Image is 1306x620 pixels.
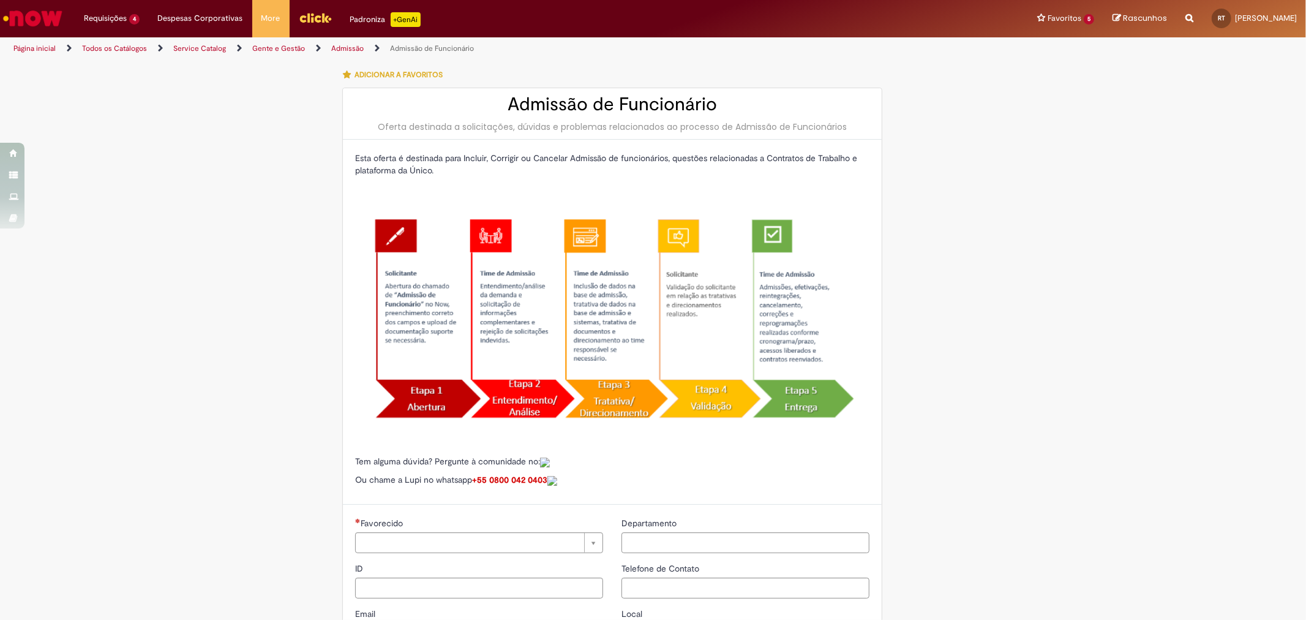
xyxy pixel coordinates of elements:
[1113,13,1167,25] a: Rascunhos
[261,12,280,25] span: More
[540,458,550,467] img: sys_attachment.do
[390,43,474,53] a: Admissão de Funcionário
[13,43,56,53] a: Página inicial
[547,476,557,486] img: sys_attachment.do
[1,6,64,31] img: ServiceNow
[158,12,243,25] span: Despesas Corporativas
[621,578,869,599] input: Telefone de Contato
[355,578,603,599] input: ID
[355,608,378,619] span: Email
[1084,14,1094,25] span: 5
[1218,14,1225,22] span: RT
[299,9,332,27] img: click_logo_yellow_360x200.png
[355,518,361,523] span: Necessários
[1235,13,1297,23] span: [PERSON_NAME]
[331,43,364,53] a: Admissão
[355,455,869,467] p: Tem alguma dúvida? Pergunte à comunidade no:
[355,94,869,115] h2: Admissão de Funcionário
[361,518,405,529] span: Necessários - Favorecido
[82,43,147,53] a: Todos os Catálogos
[1123,12,1167,24] span: Rascunhos
[84,12,127,25] span: Requisições
[252,43,305,53] a: Gente e Gestão
[355,152,869,176] p: Esta oferta é destinada para Incluir, Corrigir ou Cancelar Admissão de funcionários, questões rel...
[621,563,702,574] span: Telefone de Contato
[391,12,421,27] p: +GenAi
[621,518,679,529] span: Departamento
[1048,12,1081,25] span: Favoritos
[9,37,861,60] ul: Trilhas de página
[355,474,869,486] p: Ou chame a Lupi no whatsapp
[129,14,140,25] span: 4
[621,608,645,619] span: Local
[355,563,366,574] span: ID
[342,62,449,88] button: Adicionar a Favoritos
[540,456,550,467] a: Colabora
[472,474,557,485] a: +55 0800 042 0403
[621,532,869,553] input: Departamento
[355,532,603,553] a: Limpar campo Favorecido
[173,43,226,53] a: Service Catalog
[355,70,443,80] span: Adicionar a Favoritos
[350,12,421,27] div: Padroniza
[355,121,869,133] div: Oferta destinada a solicitações, dúvidas e problemas relacionados ao processo de Admissão de Func...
